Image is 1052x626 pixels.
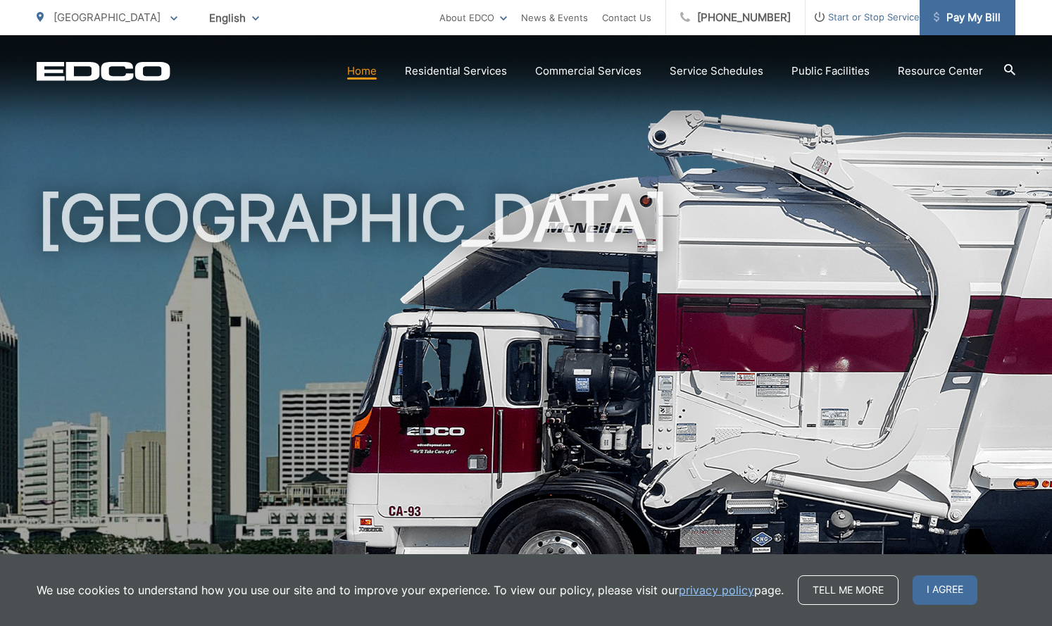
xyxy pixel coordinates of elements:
[679,582,754,599] a: privacy policy
[439,9,507,26] a: About EDCO
[670,63,763,80] a: Service Schedules
[791,63,870,80] a: Public Facilities
[405,63,507,80] a: Residential Services
[898,63,983,80] a: Resource Center
[602,9,651,26] a: Contact Us
[37,582,784,599] p: We use cookies to understand how you use our site and to improve your experience. To view our pol...
[521,9,588,26] a: News & Events
[934,9,1001,26] span: Pay My Bill
[913,575,977,605] span: I agree
[199,6,270,30] span: English
[535,63,641,80] a: Commercial Services
[37,61,170,81] a: EDCD logo. Return to the homepage.
[347,63,377,80] a: Home
[54,11,161,24] span: [GEOGRAPHIC_DATA]
[798,575,898,605] a: Tell me more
